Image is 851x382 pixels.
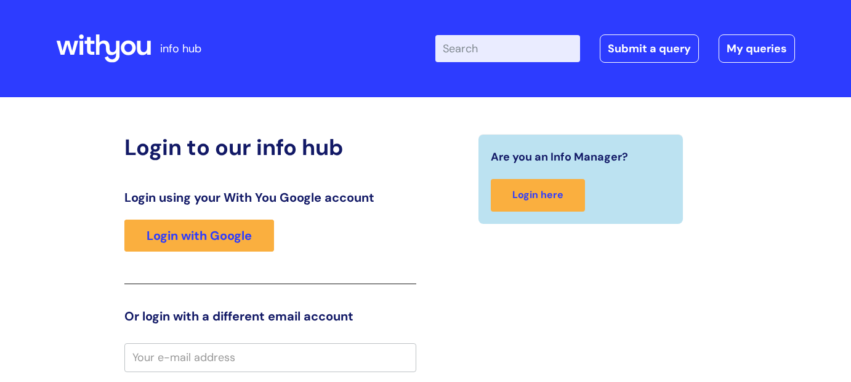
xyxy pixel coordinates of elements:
[719,34,795,63] a: My queries
[124,134,416,161] h2: Login to our info hub
[160,39,201,58] p: info hub
[124,309,416,324] h3: Or login with a different email account
[124,343,416,372] input: Your e-mail address
[124,190,416,205] h3: Login using your With You Google account
[491,179,585,212] a: Login here
[491,147,628,167] span: Are you an Info Manager?
[600,34,699,63] a: Submit a query
[124,220,274,252] a: Login with Google
[435,35,580,62] input: Search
